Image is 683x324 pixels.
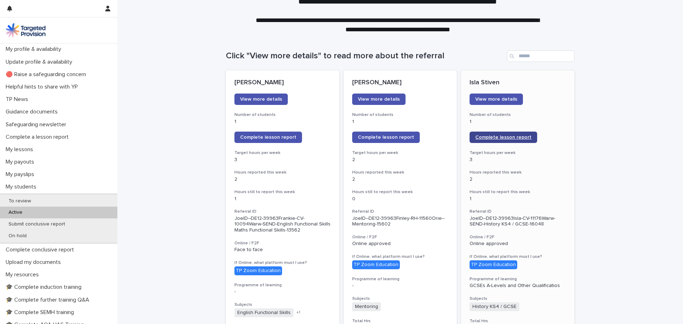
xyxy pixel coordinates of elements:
[3,198,37,204] p: To review
[352,112,449,118] h3: Number of students
[3,233,32,239] p: On hold
[234,247,331,253] p: Face to face
[234,150,331,156] h3: Target hours per week
[352,254,449,260] h3: If Online, what platform must I use?
[470,216,566,228] p: JoelD--DE12-39963Isla-CV-11176Warw-SEND-History KS4 / GCSE-16048
[3,134,74,140] p: Complete a lesson report
[470,150,566,156] h3: Target hours per week
[475,97,517,102] span: View more details
[3,59,78,65] p: Update profile & availability
[234,216,331,233] p: JoelD--DE12-39963Frankie-CV-10094Warw-SEND-English Functional Skills Maths Functional Skills-13562
[234,157,331,163] p: 3
[470,241,566,247] p: Online approved
[234,282,331,288] h3: Programme of learning
[352,94,406,105] a: View more details
[470,283,566,289] p: GCSEs A-Levels and Other Qualificatios
[234,289,331,295] p: -
[352,234,449,240] h3: Online / F2F
[352,209,449,214] h3: Referral ID
[470,234,566,240] h3: Online / F2F
[3,271,44,278] p: My resources
[352,216,449,228] p: JoelD--DE12-39963Finley-RH-11560Orie--Mentoring-15602
[352,302,381,311] span: Mentoring
[3,246,80,253] p: Complete conclusive report
[234,308,293,317] span: English Functional Skills
[352,79,449,87] p: [PERSON_NAME]
[3,209,28,216] p: Active
[226,51,504,61] h1: Click "View more details" to read more about the referral
[3,297,95,303] p: 🎓 Complete further training Q&A
[6,23,46,37] img: M5nRWzHhSzIhMunXDL62
[3,184,42,190] p: My students
[234,240,331,246] h3: Online / F2F
[352,157,449,163] p: 2
[470,209,566,214] h3: Referral ID
[352,276,449,282] h3: Programme of learning
[234,260,331,266] h3: If Online, what platform must I use?
[3,221,71,227] p: Submit conclusive report
[234,119,331,125] p: 1
[475,135,531,140] span: Complete lesson report
[3,46,67,53] p: My profile & availability
[470,132,537,143] a: Complete lesson report
[240,97,282,102] span: View more details
[352,318,449,324] h3: Total Hrs
[296,310,300,315] span: + 1
[3,121,72,128] p: Safeguarding newsletter
[234,302,331,308] h3: Subjects
[470,318,566,324] h3: Total Hrs
[352,296,449,302] h3: Subjects
[352,283,449,289] p: -
[234,79,331,87] p: [PERSON_NAME]
[470,254,566,260] h3: If Online, what platform must I use?
[352,189,449,195] h3: Hours still to report this week
[3,309,80,316] p: 🎓 Complete SEMH training
[352,260,400,269] div: TP Zoom Education
[470,189,566,195] h3: Hours still to report this week
[3,84,84,90] p: Helpful hints to share with YP
[3,96,34,103] p: TP News
[470,276,566,282] h3: Programme of learning
[234,170,331,175] h3: Hours reported this week
[507,51,575,62] input: Search
[240,135,296,140] span: Complete lesson report
[352,196,449,202] p: 0
[470,170,566,175] h3: Hours reported this week
[358,135,414,140] span: Complete lesson report
[352,176,449,182] p: 2
[470,196,566,202] p: 1
[234,189,331,195] h3: Hours still to report this week
[470,119,566,125] p: 1
[470,302,519,311] span: History KS4 / GCSE
[352,150,449,156] h3: Target hours per week
[352,170,449,175] h3: Hours reported this week
[470,79,566,87] p: Isla Stiven
[352,119,449,125] p: 1
[234,112,331,118] h3: Number of students
[358,97,400,102] span: View more details
[234,176,331,182] p: 2
[3,108,63,115] p: Guidance documents
[470,157,566,163] p: 3
[470,112,566,118] h3: Number of students
[234,132,302,143] a: Complete lesson report
[3,259,67,266] p: Upload my documents
[234,266,282,275] div: TP Zoom Education
[3,146,39,153] p: My lessons
[3,284,87,291] p: 🎓 Complete induction training
[352,132,420,143] a: Complete lesson report
[3,159,40,165] p: My payouts
[352,241,449,247] p: Online approved
[234,209,331,214] h3: Referral ID
[234,94,288,105] a: View more details
[3,171,40,178] p: My payslips
[470,94,523,105] a: View more details
[234,196,331,202] p: 1
[470,176,566,182] p: 2
[3,71,92,78] p: 🔴 Raise a safeguarding concern
[470,260,517,269] div: TP Zoom Education
[470,296,566,302] h3: Subjects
